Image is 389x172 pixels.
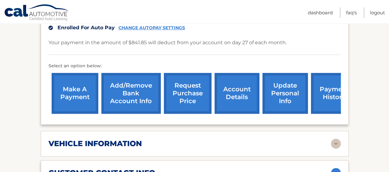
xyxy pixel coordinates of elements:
p: Your payment in the amount of $841.85 will deduct from your account on day 27 of each month. [49,38,287,47]
p: Select an option below: [49,62,341,70]
h2: vehicle information [49,139,142,148]
a: payment history [311,73,358,114]
img: accordion-rest.svg [331,139,341,149]
a: Logout [370,7,385,18]
span: Enrolled For Auto Pay [58,25,115,31]
a: update personal info [262,73,308,114]
a: Dashboard [308,7,333,18]
a: Cal Automotive [4,4,69,22]
a: Add/Remove bank account info [101,73,161,114]
a: request purchase price [164,73,211,114]
a: CHANGE AUTOPAY SETTINGS [118,25,185,31]
a: FAQ's [346,7,357,18]
img: check.svg [49,26,53,30]
a: account details [215,73,259,114]
a: make a payment [52,73,98,114]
